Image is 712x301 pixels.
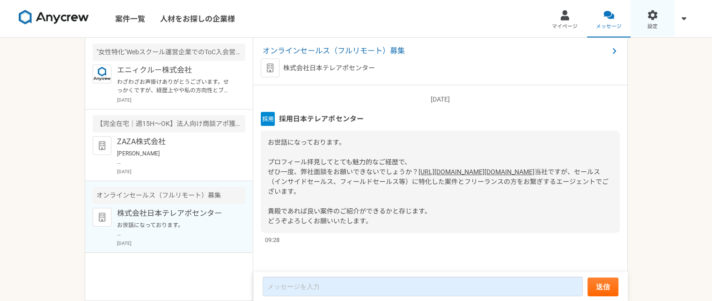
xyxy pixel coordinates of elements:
p: 株式会社日本テレアポセンター [283,63,375,73]
img: unnamed.png [261,112,275,126]
span: お世話になっております。 プロフィール拝見してとても魅力的なご経歴で、 ぜひ一度、弊社面談をお願いできないでしょうか？ [268,139,418,176]
span: 当社ですが、セールス（インサイドセールス、フィールドセールス等）に特化した案件とフリーランスの方をお繋ぎするエージェントでございます。 貴殿であれば良い案件のご紹介ができるかと存じます。 どうぞ... [268,168,609,225]
img: 8DqYSo04kwAAAAASUVORK5CYII= [19,10,89,25]
p: [PERSON_NAME] お世話になっております。 ZAZA株式会社の[PERSON_NAME]でございます。 先日はお時間をいただき、誠にありがとうございました。 慎重に検討させていただいた... [117,149,233,166]
p: [DATE] [117,96,245,103]
img: default_org_logo-42cde973f59100197ec2c8e796e4974ac8490bb5b08a0eb061ff975e4574aa76.png [261,59,279,77]
p: 株式会社日本テレアポセンター [117,208,233,219]
img: logo_text_blue_01.png [93,65,111,83]
span: マイページ [552,23,578,30]
div: 【完全在宅｜週15H〜OK】法人向け商談アポ獲得をお願いします！ [93,115,245,132]
p: エニィクルー株式会社 [117,65,233,76]
span: メッセージ [596,23,622,30]
p: わざわざお声掛けありがとうございます。せっかくですが、経歴上やや私の方向性とブレる可能性があると感じました。今回は見送りさせていただきたく存じます [117,78,233,95]
span: オンラインセールス（フルリモート）募集 [263,45,609,57]
p: [DATE] [117,168,245,175]
p: ZAZA株式会社 [117,136,233,147]
div: オンラインセールス（フルリモート）募集 [93,187,245,204]
p: [DATE] [261,95,620,104]
div: "女性特化"Webスクール運営企業でのToC入会営業（フルリモート可） [93,44,245,61]
p: [DATE] [117,240,245,247]
img: default_org_logo-42cde973f59100197ec2c8e796e4974ac8490bb5b08a0eb061ff975e4574aa76.png [93,208,111,227]
span: 設定 [647,23,658,30]
a: [URL][DOMAIN_NAME][DOMAIN_NAME] [418,168,535,176]
p: お世話になっております。 プロフィール拝見してとても魅力的なご経歴で、 ぜひ一度、弊社面談をお願いできないでしょうか？ [URL][DOMAIN_NAME][DOMAIN_NAME] 当社ですが... [117,221,233,238]
span: 09:28 [265,235,279,244]
img: default_org_logo-42cde973f59100197ec2c8e796e4974ac8490bb5b08a0eb061ff975e4574aa76.png [93,136,111,155]
button: 送信 [587,278,618,296]
span: 採用日本テレアポセンター [279,114,363,124]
